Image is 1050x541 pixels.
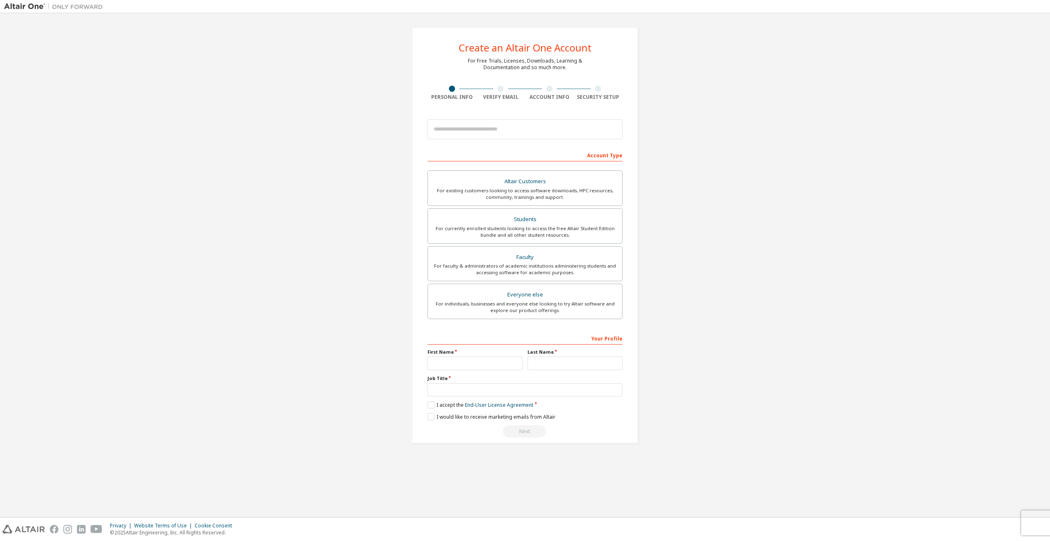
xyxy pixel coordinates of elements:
label: First Name [427,349,523,355]
img: Altair One [4,2,107,11]
div: Verify Email [476,94,525,100]
div: For faculty & administrators of academic institutions administering students and accessing softwa... [433,263,617,276]
div: For existing customers looking to access software downloads, HPC resources, community, trainings ... [433,187,617,201]
a: End-User License Agreement [465,401,533,408]
div: Altair Customers [433,176,617,187]
div: Account Info [525,94,574,100]
img: instagram.svg [63,525,72,534]
img: youtube.svg [91,525,102,534]
div: Personal Info [427,94,476,100]
div: Read and acccept EULA to continue [427,425,623,438]
img: altair_logo.svg [2,525,45,534]
div: Website Terms of Use [134,522,195,529]
label: I would like to receive marketing emails from Altair [427,413,555,420]
div: Create an Altair One Account [459,43,592,53]
label: Job Title [427,375,623,382]
div: Privacy [110,522,134,529]
div: Cookie Consent [195,522,237,529]
img: linkedin.svg [77,525,86,534]
div: Security Setup [574,94,623,100]
div: For currently enrolled students looking to access the free Altair Student Edition bundle and all ... [433,225,617,238]
p: © 2025 Altair Engineering, Inc. All Rights Reserved. [110,529,237,536]
img: facebook.svg [50,525,58,534]
label: I accept the [427,401,533,408]
label: Last Name [527,349,623,355]
div: For individuals, businesses and everyone else looking to try Altair software and explore our prod... [433,301,617,314]
div: Everyone else [433,289,617,301]
div: Faculty [433,252,617,263]
div: Account Type [427,148,623,161]
div: Students [433,214,617,225]
div: Your Profile [427,331,623,345]
div: For Free Trials, Licenses, Downloads, Learning & Documentation and so much more. [468,58,582,71]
